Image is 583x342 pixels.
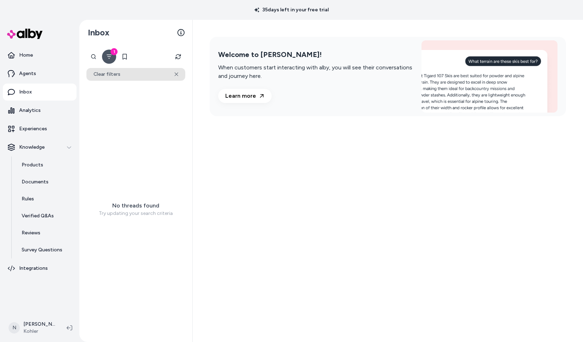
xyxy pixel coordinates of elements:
[3,84,77,101] a: Inbox
[22,161,43,169] p: Products
[99,210,173,217] span: Try updating your search criteria
[19,107,41,114] p: Analytics
[111,48,118,55] div: 1
[19,144,45,151] p: Knowledge
[19,265,48,272] p: Integrations
[22,212,54,220] p: Verified Q&As
[15,207,77,224] a: Verified Q&As
[4,317,61,339] button: N[PERSON_NAME]Kohler
[102,50,116,64] button: Filter
[19,125,47,132] p: Experiences
[88,27,109,38] h2: Inbox
[19,52,33,59] p: Home
[22,229,40,236] p: Reviews
[3,139,77,156] button: Knowledge
[3,65,77,82] a: Agents
[7,29,43,39] img: alby Logo
[171,50,185,64] button: Refresh
[22,178,49,186] p: Documents
[250,6,333,13] p: 35 days left in your free trial
[23,321,55,328] p: [PERSON_NAME]
[9,322,20,334] span: N
[421,40,557,113] img: Welcome to alby!
[15,173,77,190] a: Documents
[19,89,32,96] p: Inbox
[218,50,413,59] h2: Welcome to [PERSON_NAME]!
[15,224,77,241] a: Reviews
[86,68,185,81] button: Clear filters
[19,70,36,77] p: Agents
[22,195,34,203] p: Rules
[3,47,77,64] a: Home
[218,63,413,80] p: When customers start interacting with alby, you will see their conversations and journey here.
[3,102,77,119] a: Analytics
[15,190,77,207] a: Rules
[22,246,62,253] p: Survey Questions
[15,156,77,173] a: Products
[23,328,55,335] span: Kohler
[3,120,77,137] a: Experiences
[3,260,77,277] a: Integrations
[112,201,159,210] span: No threads found
[15,241,77,258] a: Survey Questions
[218,89,272,103] a: Learn more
